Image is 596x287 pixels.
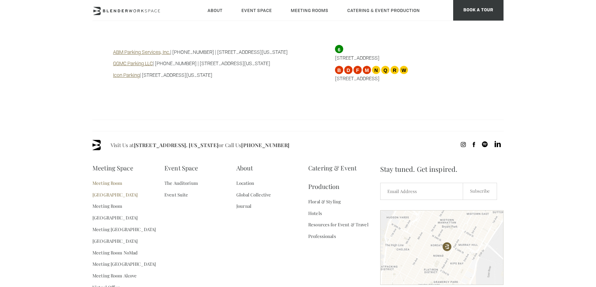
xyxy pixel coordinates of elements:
[164,177,198,189] a: The Auditorium
[92,235,138,247] a: [GEOGRAPHIC_DATA]
[111,140,289,150] span: Visit Us at or Call Us
[92,200,164,224] a: Meeting Room [GEOGRAPHIC_DATA]
[381,66,389,74] span: Q
[236,159,253,177] a: About
[164,189,188,201] a: Event Suite
[113,72,316,79] p: | [STREET_ADDRESS][US_STATE]
[335,45,483,61] p: [STREET_ADDRESS]
[335,66,483,82] p: [STREET_ADDRESS]
[92,258,156,270] a: Meeting [GEOGRAPHIC_DATA]
[353,66,362,74] span: F
[335,45,343,53] span: 6
[344,66,352,74] span: D
[308,207,322,219] a: Hotels
[113,60,316,67] p: | [PHONE_NUMBER] | [STREET_ADDRESS][US_STATE]
[113,60,153,67] a: GGMC Parking LLC
[372,66,380,74] span: N
[308,159,380,196] a: Catering & Event Production
[463,183,497,200] input: Subscribe
[236,200,251,212] a: Journal
[92,159,133,177] a: Meeting Space
[400,66,408,74] span: W
[308,196,341,207] a: Floral & Styling
[390,66,399,74] span: R
[113,49,316,56] p: | [PHONE_NUMBER] | [STREET_ADDRESS][US_STATE]
[92,270,137,282] a: Meeting Room Alcove
[92,247,138,259] a: Meeting Room NoMad
[363,66,371,74] span: M
[113,49,170,55] a: ABM Parking Services, Inc.
[164,159,198,177] a: Event Space
[241,142,289,148] a: [PHONE_NUMBER]
[113,72,140,78] a: Icon Parking
[308,219,380,242] a: Resources for Event & Travel Professionals
[335,66,343,74] span: B
[236,177,254,189] a: Location
[134,142,219,148] a: [STREET_ADDRESS]. [US_STATE]
[92,224,156,235] a: Meeting [GEOGRAPHIC_DATA]
[92,177,164,201] a: Meeting Room [GEOGRAPHIC_DATA]
[380,183,463,200] input: Email Address
[236,189,271,201] a: Global Collective
[380,159,504,179] span: Stay tuned. Get inspired.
